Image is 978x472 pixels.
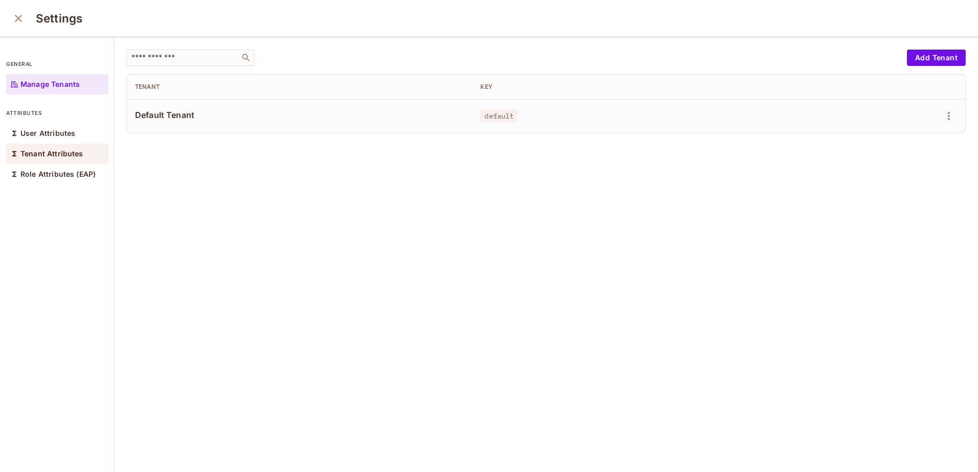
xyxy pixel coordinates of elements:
button: Add Tenant [907,50,966,66]
h3: Settings [36,11,82,26]
p: Role Attributes (EAP) [20,170,96,178]
div: Tenant [135,83,464,91]
p: User Attributes [20,129,75,137]
p: attributes [6,109,108,117]
span: Default Tenant [135,109,464,121]
p: Manage Tenants [20,80,80,88]
button: close [8,8,29,29]
p: Tenant Attributes [20,150,83,158]
span: default [480,109,518,123]
div: Key [480,83,809,91]
p: general [6,60,108,68]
